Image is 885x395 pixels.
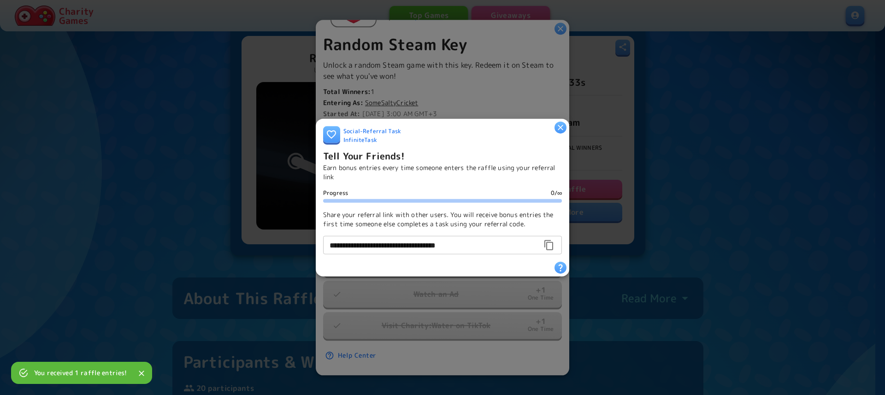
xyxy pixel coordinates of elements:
[323,148,405,163] h6: Tell Your Friends!
[323,189,348,197] span: Progress
[551,189,562,197] span: 0 / ∞
[323,163,562,181] p: Earn bonus entries every time someone enters the raffle using your referral link
[343,136,377,145] span: Infinite Task
[34,365,127,381] div: You received 1 raffle entries!
[135,366,148,380] button: Close
[343,127,401,136] span: Social - Referral Task
[323,210,562,229] p: Share your referral link with other users. You will receive bonus entries the first time someone ...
